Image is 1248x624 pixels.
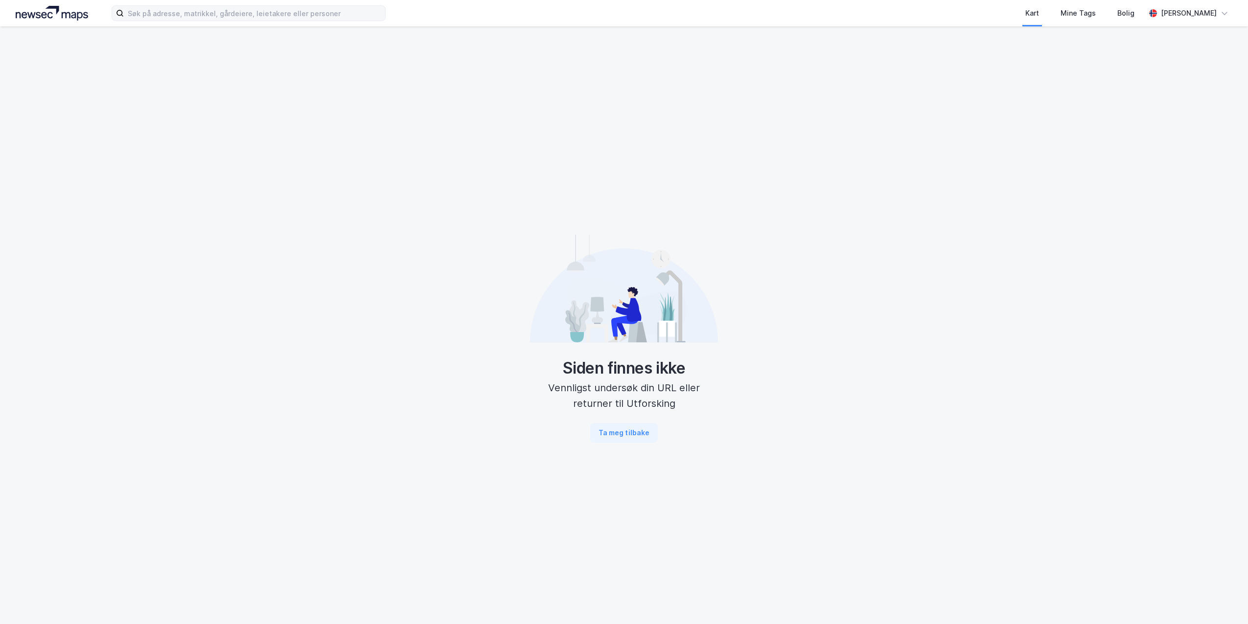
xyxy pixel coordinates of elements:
[1061,7,1096,19] div: Mine Tags
[590,423,658,443] button: Ta meg tilbake
[530,358,718,378] div: Siden finnes ikke
[16,6,88,21] img: logo.a4113a55bc3d86da70a041830d287a7e.svg
[1199,577,1248,624] iframe: Chat Widget
[1117,7,1134,19] div: Bolig
[530,380,718,411] div: Vennligst undersøk din URL eller returner til Utforsking
[1025,7,1039,19] div: Kart
[1161,7,1217,19] div: [PERSON_NAME]
[124,6,385,21] input: Søk på adresse, matrikkel, gårdeiere, leietakere eller personer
